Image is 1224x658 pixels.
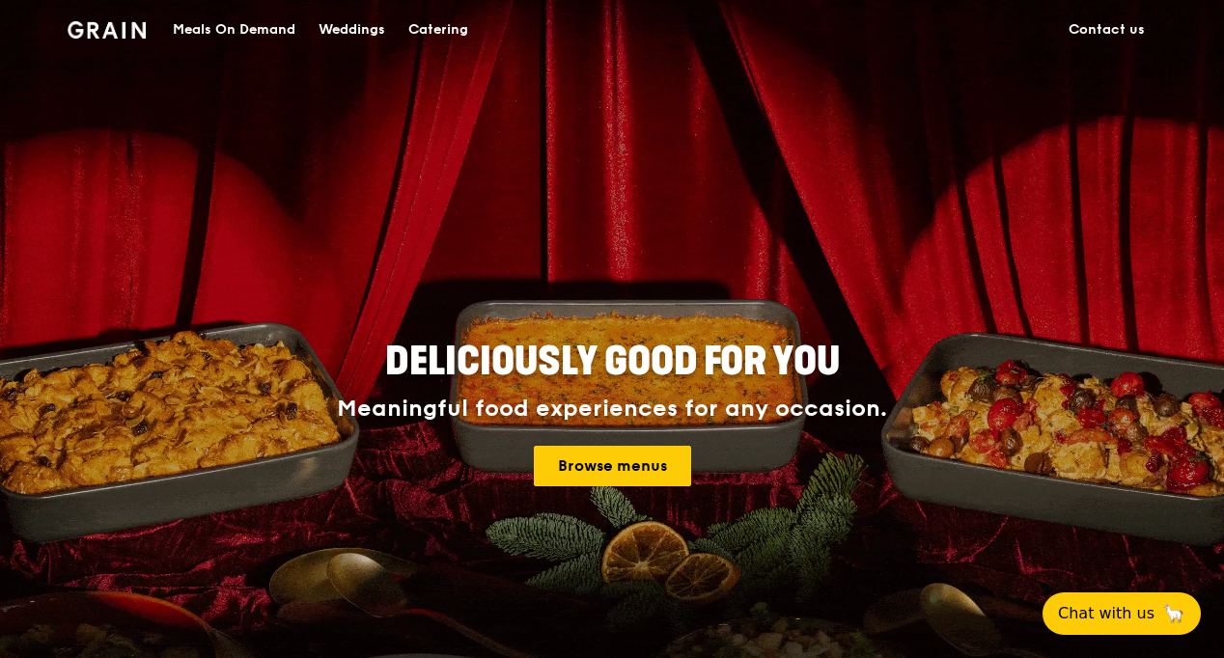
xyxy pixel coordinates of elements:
a: Weddings [307,1,397,59]
div: Weddings [319,1,385,59]
a: Browse menus [534,446,691,486]
div: Meals On Demand [173,1,295,59]
a: Contact us [1057,1,1156,59]
div: Catering [408,1,468,59]
span: Chat with us [1058,602,1154,625]
span: Deliciously good for you [385,339,840,385]
button: Chat with us🦙 [1043,592,1201,635]
img: Grain [68,21,146,39]
div: Meaningful food experiences for any occasion. [264,396,960,423]
a: Catering [397,1,480,59]
span: 🦙 [1162,602,1185,625]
